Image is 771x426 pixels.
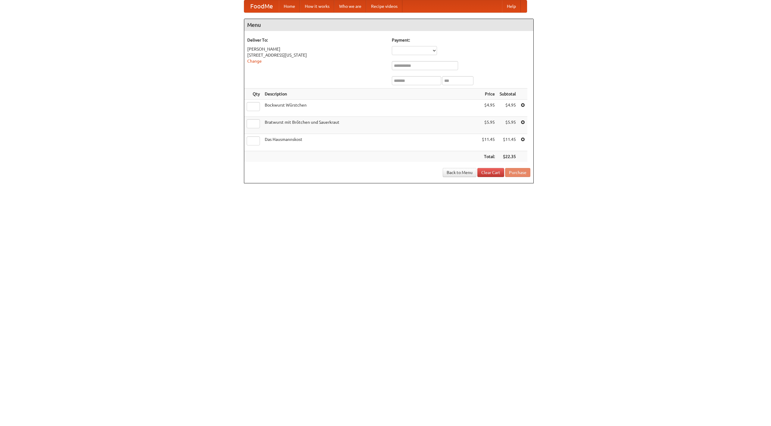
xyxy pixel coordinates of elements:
[479,100,497,117] td: $4.95
[244,0,279,12] a: FoodMe
[479,117,497,134] td: $5.95
[247,59,262,64] a: Change
[262,134,479,151] td: Das Hausmannskost
[262,89,479,100] th: Description
[497,100,518,117] td: $4.95
[366,0,402,12] a: Recipe videos
[477,168,504,177] a: Clear Cart
[443,168,476,177] a: Back to Menu
[262,117,479,134] td: Bratwurst mit Brötchen und Sauerkraut
[244,19,533,31] h4: Menu
[479,151,497,162] th: Total:
[502,0,521,12] a: Help
[479,134,497,151] td: $11.45
[497,89,518,100] th: Subtotal
[479,89,497,100] th: Price
[505,168,530,177] button: Purchase
[247,52,386,58] div: [STREET_ADDRESS][US_STATE]
[279,0,300,12] a: Home
[247,37,386,43] h5: Deliver To:
[247,46,386,52] div: [PERSON_NAME]
[497,151,518,162] th: $22.35
[497,134,518,151] td: $11.45
[334,0,366,12] a: Who we are
[392,37,530,43] h5: Payment:
[244,89,262,100] th: Qty
[497,117,518,134] td: $5.95
[300,0,334,12] a: How it works
[262,100,479,117] td: Bockwurst Würstchen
